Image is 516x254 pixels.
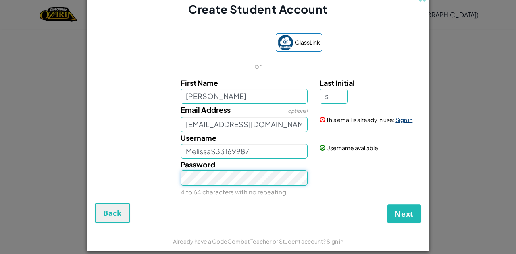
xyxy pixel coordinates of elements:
[181,188,286,196] small: 4 to 64 characters with no repeating
[173,237,327,245] span: Already have a CodeCombat Teacher or Student account?
[181,133,216,142] span: Username
[295,37,320,48] span: ClassLink
[181,160,215,169] span: Password
[181,78,218,87] span: First Name
[288,108,308,114] span: optional
[95,203,130,223] button: Back
[395,116,412,123] a: Sign in
[326,144,380,151] span: Username available!
[320,78,355,87] span: Last Initial
[395,209,414,219] span: Next
[278,35,293,50] img: classlink-logo-small.png
[190,35,272,52] iframe: Sign in with Google Button
[327,237,343,245] a: Sign in
[181,105,231,114] span: Email Address
[387,204,421,223] button: Next
[103,208,122,218] span: Back
[254,61,262,71] p: or
[188,2,327,16] span: Create Student Account
[326,116,395,123] span: This email is already in use:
